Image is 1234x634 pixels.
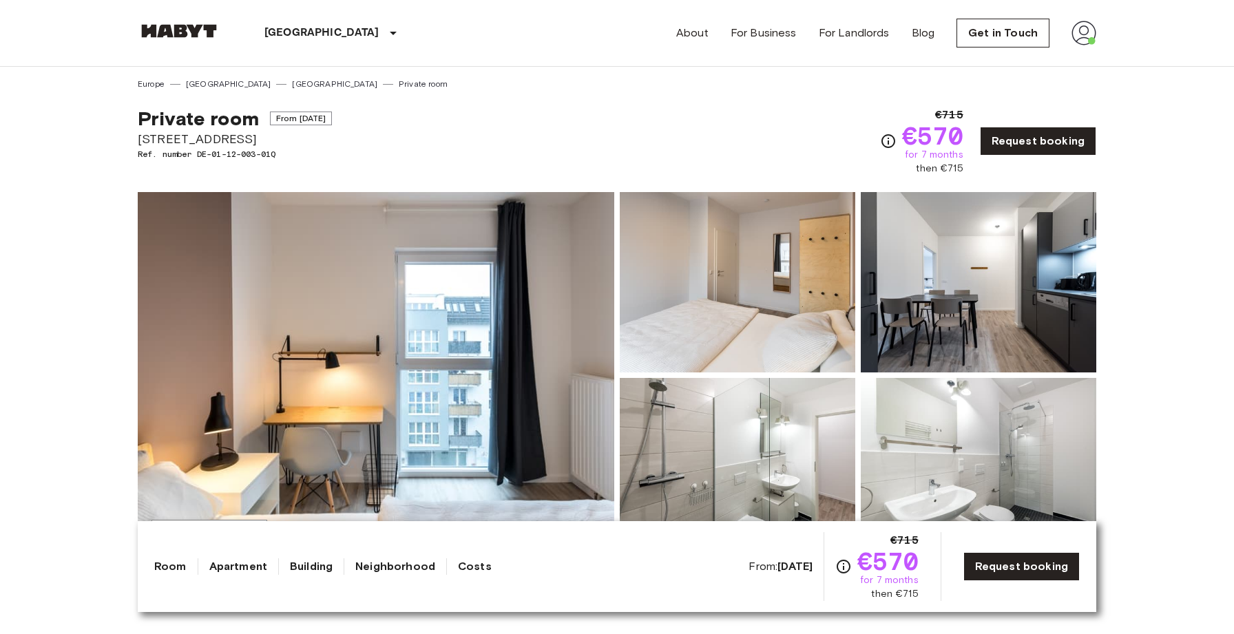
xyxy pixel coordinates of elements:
[138,148,332,160] span: Ref. number DE-01-12-003-01Q
[860,573,919,587] span: for 7 months
[871,587,918,601] span: then €715
[902,123,963,148] span: €570
[819,25,890,41] a: For Landlords
[890,532,919,549] span: €715
[290,558,333,575] a: Building
[956,19,1049,47] a: Get in Touch
[138,192,614,558] img: Marketing picture of unit DE-01-12-003-01Q
[777,560,813,573] b: [DATE]
[905,148,963,162] span: for 7 months
[620,378,855,558] img: Picture of unit DE-01-12-003-01Q
[620,192,855,372] img: Picture of unit DE-01-12-003-01Q
[1071,21,1096,45] img: avatar
[912,25,935,41] a: Blog
[861,192,1096,372] img: Picture of unit DE-01-12-003-01Q
[963,552,1080,581] a: Request booking
[138,78,165,90] a: Europe
[749,559,813,574] span: From:
[880,133,897,149] svg: Check cost overview for full price breakdown. Please note that discounts apply to new joiners onl...
[270,112,333,125] span: From [DATE]
[138,24,220,38] img: Habyt
[916,162,963,176] span: then €715
[186,78,271,90] a: [GEOGRAPHIC_DATA]
[138,107,259,130] span: Private room
[399,78,448,90] a: Private room
[861,378,1096,558] img: Picture of unit DE-01-12-003-01Q
[835,558,852,575] svg: Check cost overview for full price breakdown. Please note that discounts apply to new joiners onl...
[458,558,492,575] a: Costs
[935,107,963,123] span: €715
[980,127,1096,156] a: Request booking
[676,25,709,41] a: About
[151,520,267,545] button: Show all photos
[857,549,919,573] span: €570
[292,78,377,90] a: [GEOGRAPHIC_DATA]
[355,558,435,575] a: Neighborhood
[138,130,332,148] span: [STREET_ADDRESS]
[154,558,187,575] a: Room
[264,25,379,41] p: [GEOGRAPHIC_DATA]
[209,558,267,575] a: Apartment
[731,25,797,41] a: For Business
